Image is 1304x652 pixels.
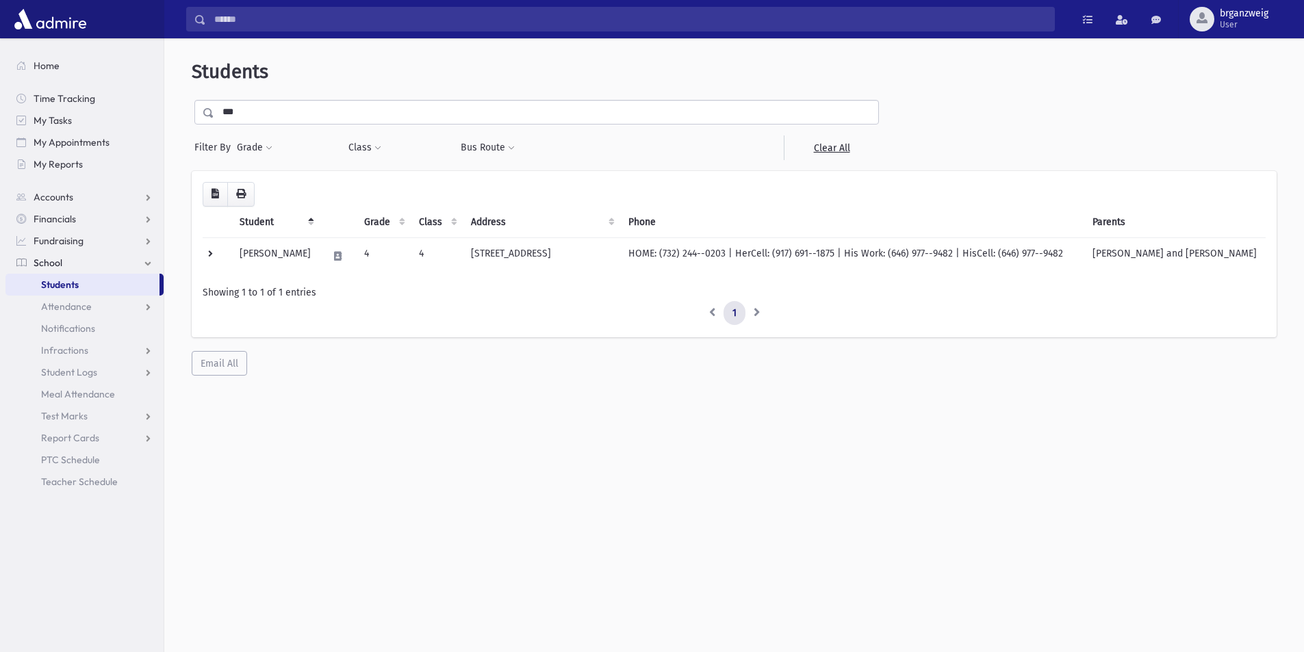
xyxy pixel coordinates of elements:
[206,7,1054,31] input: Search
[356,207,411,238] th: Grade: activate to sort column ascending
[236,135,273,160] button: Grade
[5,252,164,274] a: School
[5,471,164,493] a: Teacher Schedule
[41,475,118,488] span: Teacher Schedule
[348,135,382,160] button: Class
[5,296,164,317] a: Attendance
[34,136,110,148] span: My Appointments
[5,109,164,131] a: My Tasks
[1220,8,1268,19] span: brganzweig
[203,182,228,207] button: CSV
[5,274,159,296] a: Students
[34,257,62,269] span: School
[227,182,255,207] button: Print
[411,237,463,274] td: 4
[5,339,164,361] a: Infractions
[194,140,236,155] span: Filter By
[34,114,72,127] span: My Tasks
[41,432,99,444] span: Report Cards
[1084,207,1266,238] th: Parents
[463,207,620,238] th: Address: activate to sort column ascending
[41,388,115,400] span: Meal Attendance
[1220,19,1268,30] span: User
[41,322,95,335] span: Notifications
[5,230,164,252] a: Fundraising
[5,361,164,383] a: Student Logs
[41,344,88,356] span: Infractions
[34,158,83,170] span: My Reports
[203,285,1266,300] div: Showing 1 to 1 of 1 entries
[41,454,100,466] span: PTC Schedule
[231,207,319,238] th: Student: activate to sort column descending
[41,410,88,422] span: Test Marks
[5,449,164,471] a: PTC Schedule
[5,383,164,405] a: Meal Attendance
[356,237,411,274] td: 4
[41,300,92,313] span: Attendance
[34,92,95,105] span: Time Tracking
[620,207,1084,238] th: Phone
[5,186,164,208] a: Accounts
[41,366,97,378] span: Student Logs
[620,237,1084,274] td: HOME: (732) 244--0203 | HerCell: (917) 691--1875 | His Work: (646) 977--9482 | HisCell: (646) 977...
[784,135,879,160] a: Clear All
[34,213,76,225] span: Financials
[463,237,620,274] td: [STREET_ADDRESS]
[5,131,164,153] a: My Appointments
[34,191,73,203] span: Accounts
[5,317,164,339] a: Notifications
[411,207,463,238] th: Class: activate to sort column ascending
[5,427,164,449] a: Report Cards
[34,235,84,247] span: Fundraising
[5,88,164,109] a: Time Tracking
[5,405,164,427] a: Test Marks
[231,237,319,274] td: [PERSON_NAME]
[460,135,515,160] button: Bus Route
[5,208,164,230] a: Financials
[5,55,164,77] a: Home
[192,60,268,83] span: Students
[34,60,60,72] span: Home
[41,278,79,291] span: Students
[192,351,247,376] button: Email All
[1084,237,1266,274] td: [PERSON_NAME] and [PERSON_NAME]
[11,5,90,33] img: AdmirePro
[5,153,164,175] a: My Reports
[724,301,745,326] a: 1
